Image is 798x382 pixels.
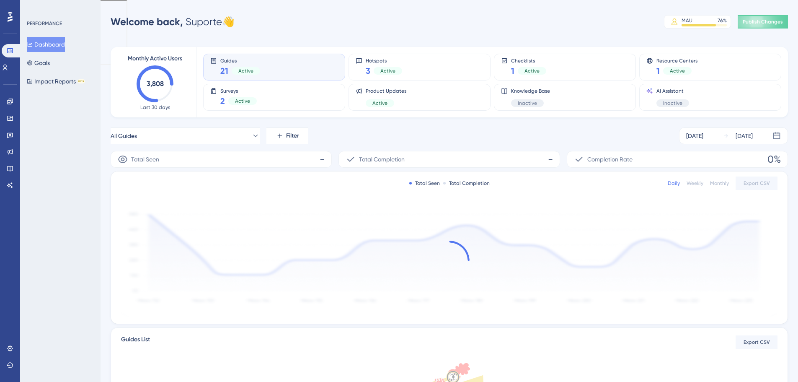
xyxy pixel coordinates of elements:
[511,65,514,77] span: 1
[548,153,553,166] span: -
[366,88,406,94] span: Product Updates
[320,153,325,166] span: -
[736,131,753,141] div: [DATE]
[743,18,783,25] span: Publish Changes
[220,88,257,94] span: Surveys
[744,180,770,187] span: Export CSV
[220,65,228,77] span: 21
[511,57,546,63] span: Checklists
[27,74,85,89] button: Impact ReportsBETA
[710,180,729,187] div: Monthly
[111,15,235,29] div: Suporte 👋
[736,335,777,349] button: Export CSV
[140,104,170,111] span: Last 30 days
[511,88,550,94] span: Knowledge Base
[686,131,703,141] div: [DATE]
[111,131,137,141] span: All Guides
[744,339,770,346] span: Export CSV
[220,95,225,107] span: 2
[128,54,182,64] span: Monthly Active Users
[286,131,299,141] span: Filter
[372,100,387,107] span: Active
[27,20,62,27] div: PERFORMANCE
[121,335,150,350] span: Guides List
[736,177,777,190] button: Export CSV
[587,154,633,164] span: Completion Rate
[238,68,253,74] span: Active
[524,68,540,74] span: Active
[27,37,65,52] button: Dashboard
[147,80,164,88] text: 3,808
[111,16,183,28] span: Welcome back,
[668,180,680,187] div: Daily
[687,180,703,187] div: Weekly
[27,55,50,70] button: Goals
[366,57,402,63] span: Hotspots
[131,154,159,164] span: Total Seen
[77,79,85,83] div: BETA
[111,127,260,144] button: All Guides
[656,88,689,94] span: AI Assistant
[518,100,537,107] span: Inactive
[656,57,697,63] span: Resource Centers
[682,17,692,24] div: MAU
[366,65,370,77] span: 3
[670,68,685,74] span: Active
[235,98,250,104] span: Active
[266,127,308,144] button: Filter
[443,180,490,187] div: Total Completion
[656,65,660,77] span: 1
[718,17,727,24] div: 76 %
[359,154,405,164] span: Total Completion
[663,100,682,107] span: Inactive
[380,68,395,74] span: Active
[409,180,440,187] div: Total Seen
[767,153,781,166] span: 0%
[220,57,260,63] span: Guides
[738,15,788,29] button: Publish Changes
